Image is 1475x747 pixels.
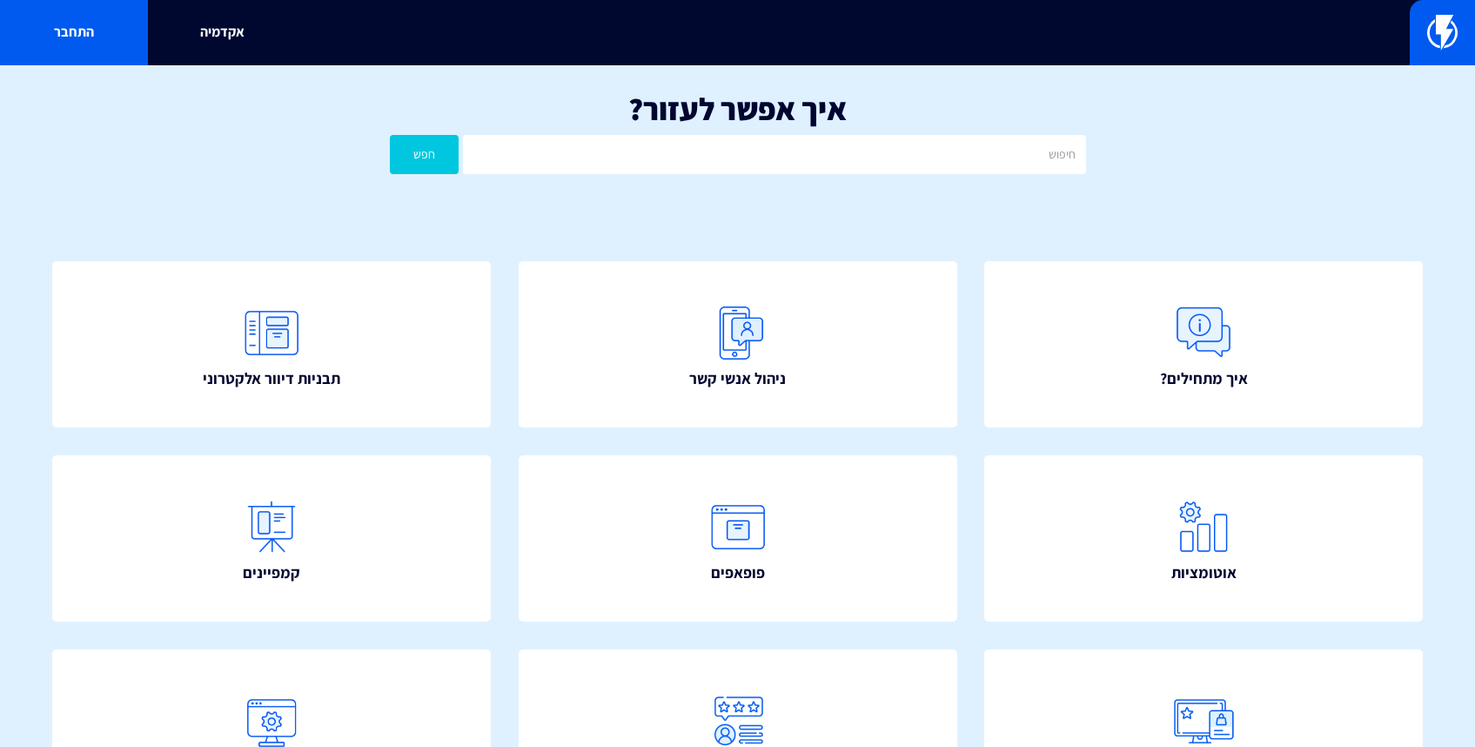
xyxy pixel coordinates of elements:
[1171,562,1237,584] span: אוטומציות
[390,135,459,174] button: חפש
[52,261,491,427] a: תבניות דיוור אלקטרוני
[26,91,1449,126] h1: איך אפשר לעזור?
[203,367,340,390] span: תבניות דיוור אלקטרוני
[243,562,300,584] span: קמפיינים
[984,261,1423,427] a: איך מתחילים?
[463,135,1085,174] input: חיפוש
[52,455,491,622] a: קמפיינים
[689,367,786,390] span: ניהול אנשי קשר
[519,455,957,622] a: פופאפים
[711,562,765,584] span: פופאפים
[1160,367,1248,390] span: איך מתחילים?
[519,261,957,427] a: ניהול אנשי קשר
[984,455,1423,622] a: אוטומציות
